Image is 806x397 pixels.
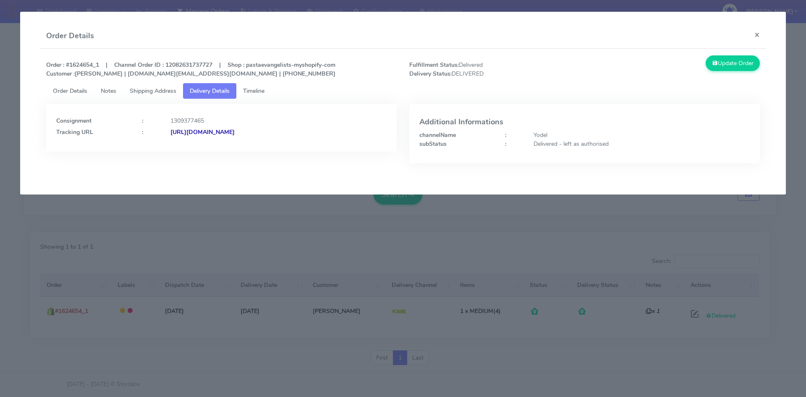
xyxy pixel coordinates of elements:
button: Close [748,24,767,46]
span: Delivery Details [190,87,230,95]
h4: Additional Informations [419,118,750,126]
ul: Tabs [46,83,760,99]
strong: : [142,128,143,136]
span: Delivered DELIVERED [403,60,585,78]
span: Timeline [243,87,264,95]
strong: subStatus [419,140,447,148]
strong: Consignment [56,117,92,125]
strong: channelName [419,131,456,139]
div: Yodel [527,131,756,139]
strong: Tracking URL [56,128,93,136]
span: Order Details [53,87,87,95]
strong: Fulfillment Status: [409,61,459,69]
span: Shipping Address [130,87,176,95]
strong: : [505,131,506,139]
button: Update Order [706,55,760,71]
strong: Customer : [46,70,75,78]
div: 1309377465 [164,116,393,125]
strong: : [505,140,506,148]
h4: Order Details [46,30,94,42]
span: Notes [101,87,116,95]
strong: [URL][DOMAIN_NAME] [170,128,235,136]
div: Delivered - left as authorised [527,139,756,148]
strong: Order : #1624654_1 | Channel Order ID : 12082631737727 | Shop : pastaevangelists-myshopify-com [P... [46,61,335,78]
strong: Delivery Status: [409,70,452,78]
strong: : [142,117,143,125]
